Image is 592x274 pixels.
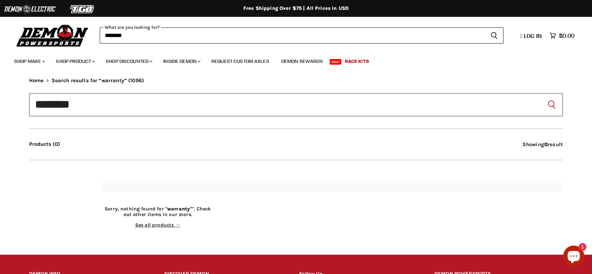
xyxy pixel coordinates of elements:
[561,246,586,268] inbox-online-store-chat: Shopify online store chat
[100,27,485,44] input: Search
[100,27,504,44] form: Product
[9,54,49,68] a: Shop Make
[9,51,573,68] ul: Main menu
[559,32,574,39] span: $0.00
[330,59,342,65] span: New!
[522,141,563,148] span: Showing result
[29,141,60,147] button: Products (0)
[56,2,109,16] img: TGB Logo 2
[14,23,91,48] img: Demon Powersports
[524,32,542,39] span: Log in
[29,78,44,84] a: Home
[135,222,180,228] a: See all products →
[158,54,205,68] a: Inside Demon
[206,54,275,68] a: Request Custom Axles
[4,2,56,16] img: Demon Electric Logo 2
[29,93,563,116] form: Product
[546,31,578,41] a: $0.00
[544,141,548,148] strong: 0
[276,54,328,68] a: Demon Rewards
[517,33,546,39] a: Log in
[340,54,374,68] a: Race Kits
[167,206,192,212] strong: warranty*
[52,78,144,84] span: Search results for “warranty” (1096)
[485,27,504,44] button: Search
[51,54,99,68] a: Shop Product
[29,93,563,116] input: Search
[29,78,563,84] nav: Breadcrumbs
[546,99,557,110] button: Search
[15,5,577,12] div: Free Shipping Over $75 | All Prices In USD
[103,206,213,217] p: Sorry, nothing found for " ". Check out other items in our store.
[100,54,157,68] a: Shop Discounted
